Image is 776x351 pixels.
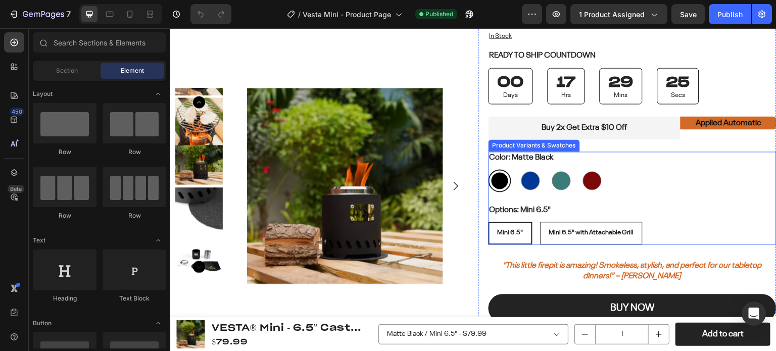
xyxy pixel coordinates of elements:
[33,211,96,220] div: Row
[386,63,406,71] p: Hrs
[320,113,408,122] div: Product Variants & Swatches
[327,201,353,208] span: Mini 6.5"
[372,95,457,104] strong: Buy 2x Get Extra $10 Off
[439,63,463,71] p: Mins
[5,159,53,206] img: VESTA® Mini - 6.5” Cast Iron Smokeless Tabletop Fire Pit [PRE-ORDER] FIGO Home
[425,296,478,316] input: quantity
[318,123,384,136] legend: Color: Matte Black
[23,68,35,80] button: Carousel Back Arrow
[405,296,425,316] button: decrement
[742,302,766,326] div: Open Intercom Messenger
[33,147,96,157] div: Row
[190,4,231,24] div: Undo/Redo
[671,4,705,24] button: Save
[496,44,520,62] div: 25
[518,89,599,100] p: Applied Automatic
[318,266,606,294] button: BUY NOW
[441,271,484,289] div: BUY NOW
[425,10,453,19] span: Published
[319,22,605,32] p: READY TO SHIP COUNTDOWN
[496,63,520,71] p: Secs
[103,147,166,157] div: Row
[4,4,75,24] button: 7
[386,44,406,62] div: 17
[327,44,354,62] div: 00
[318,176,382,188] legend: Options: Mini 6.5"
[150,315,166,331] span: Toggle open
[103,211,166,220] div: Row
[103,294,166,303] div: Text Block
[33,294,96,303] div: Heading
[439,44,463,62] div: 29
[33,32,166,53] input: Search Sections & Elements
[327,63,354,71] p: Days
[10,108,24,116] div: 450
[379,201,464,208] span: Mini 6.5" with Attachable Grill
[717,9,743,20] div: Publish
[298,9,301,20] span: /
[77,60,273,256] img: VESTA® Mini - 6.5” Cast Iron Smokeless Tabletop Fire Pit [PRE-ORDER] FIGO Home
[66,8,71,20] p: 7
[150,232,166,248] span: Toggle open
[709,4,751,24] button: Publish
[5,109,53,157] img: VESTA® Mini - 6.5” Cast Iron Smokeless Tabletop Fire Pit [PRE-ORDER] FIGO Home
[478,296,499,316] button: increment
[5,209,53,256] img: VESTA® Mini - 6.5” Cast Iron Smokeless Tabletop Fire Pit [PRE-ORDER] FIGO Home
[8,185,24,193] div: Beta
[505,294,600,318] button: Add to cart
[56,66,78,75] span: Section
[33,236,45,245] span: Text
[5,69,53,117] img: Attachable Grill - VESTA® Series [PRE-ORDER] FIGO Home
[680,10,697,19] span: Save
[532,298,573,314] div: Add to cart
[318,232,606,254] p: "This little firepit is amazing! Smokeless, stylish, and perfect for our tabletop dinners!" – [PE...
[33,89,53,98] span: Layout
[170,28,776,351] iframe: Design area
[121,66,144,75] span: Element
[150,86,166,102] span: Toggle open
[279,152,292,164] button: Carousel Next Arrow
[23,232,35,244] button: Carousel Next Arrow
[570,4,667,24] button: 1 product assigned
[303,9,391,20] span: Vesta Mini - Product Page
[579,9,645,20] span: 1 product assigned
[33,319,52,328] span: Button
[319,4,605,12] p: In Stock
